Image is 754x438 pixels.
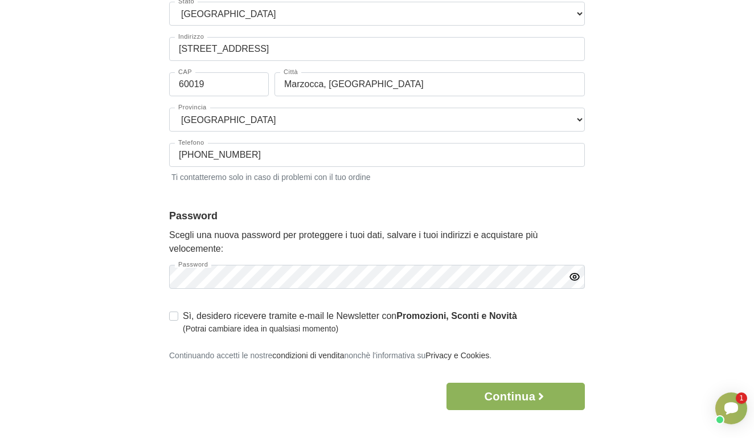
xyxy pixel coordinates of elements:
[169,143,585,167] input: Telefono
[169,37,585,61] input: Indirizzo
[175,104,210,110] label: Provincia
[183,323,517,335] small: (Potrai cambiare idea in qualsiasi momento)
[169,208,585,224] legend: Password
[169,72,269,96] input: CAP
[175,34,207,40] label: Indirizzo
[280,69,301,75] label: Città
[272,351,344,360] a: condizioni di vendita
[715,392,747,424] iframe: Smartsupp widget button
[446,383,585,410] button: Continua
[425,351,489,360] a: Privacy e Cookies
[175,69,195,75] label: CAP
[396,311,517,321] strong: Promozioni, Sconti e Novità
[175,261,211,268] label: Password
[183,309,517,335] label: Sì, desidero ricevere tramite e-mail le Newsletter con
[169,228,585,256] p: Scegli una nuova password per proteggere i tuoi dati, salvare i tuoi indirizzi e acquistare più v...
[175,140,208,146] label: Telefono
[169,169,585,183] small: Ti contatteremo solo in caso di problemi con il tuo ordine
[274,72,585,96] input: Città
[169,351,491,360] small: Continuando accetti le nostre nonchè l'informativa su .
